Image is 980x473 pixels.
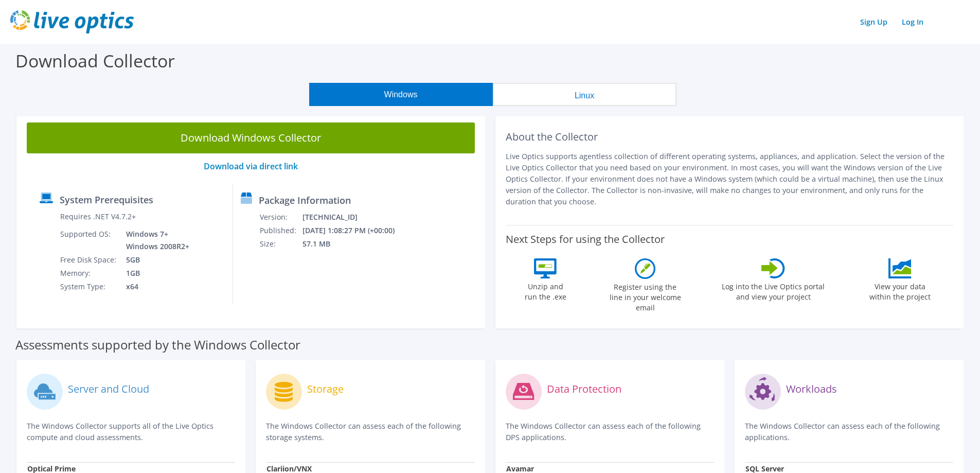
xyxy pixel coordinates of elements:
[60,253,118,267] td: Free Disk Space:
[302,237,408,251] td: 57.1 MB
[60,280,118,293] td: System Type:
[607,279,684,313] label: Register using the line in your welcome email
[266,421,474,443] p: The Windows Collector can assess each of the following storage systems.
[506,233,665,246] label: Next Steps for using the Collector
[506,421,714,443] p: The Windows Collector can assess each of the following DPS applications.
[302,211,408,224] td: [TECHNICAL_ID]
[118,267,191,280] td: 1GB
[259,224,302,237] td: Published:
[786,384,837,394] label: Workloads
[259,211,302,224] td: Version:
[855,14,893,29] a: Sign Up
[118,253,191,267] td: 5GB
[259,195,351,205] label: Package Information
[60,195,153,205] label: System Prerequisites
[118,227,191,253] td: Windows 7+ Windows 2008R2+
[302,224,408,237] td: [DATE] 1:08:27 PM (+00:00)
[307,384,344,394] label: Storage
[897,14,929,29] a: Log In
[506,151,954,207] p: Live Optics supports agentless collection of different operating systems, appliances, and applica...
[60,212,136,222] label: Requires .NET V4.7.2+
[204,161,298,172] a: Download via direct link
[309,83,493,106] button: Windows
[493,83,676,106] button: Linux
[68,384,149,394] label: Server and Cloud
[60,227,118,253] td: Supported OS:
[745,421,953,443] p: The Windows Collector can assess each of the following applications.
[259,237,302,251] td: Size:
[27,122,475,153] a: Download Windows Collector
[863,278,937,302] label: View your data within the project
[60,267,118,280] td: Memory:
[547,384,621,394] label: Data Protection
[15,340,300,350] label: Assessments supported by the Windows Collector
[27,421,235,443] p: The Windows Collector supports all of the Live Optics compute and cloud assessments.
[721,278,825,302] label: Log into the Live Optics portal and view your project
[522,278,569,302] label: Unzip and run the .exe
[506,131,954,143] h2: About the Collector
[15,49,175,73] label: Download Collector
[118,280,191,293] td: x64
[10,10,134,33] img: live_optics_svg.svg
